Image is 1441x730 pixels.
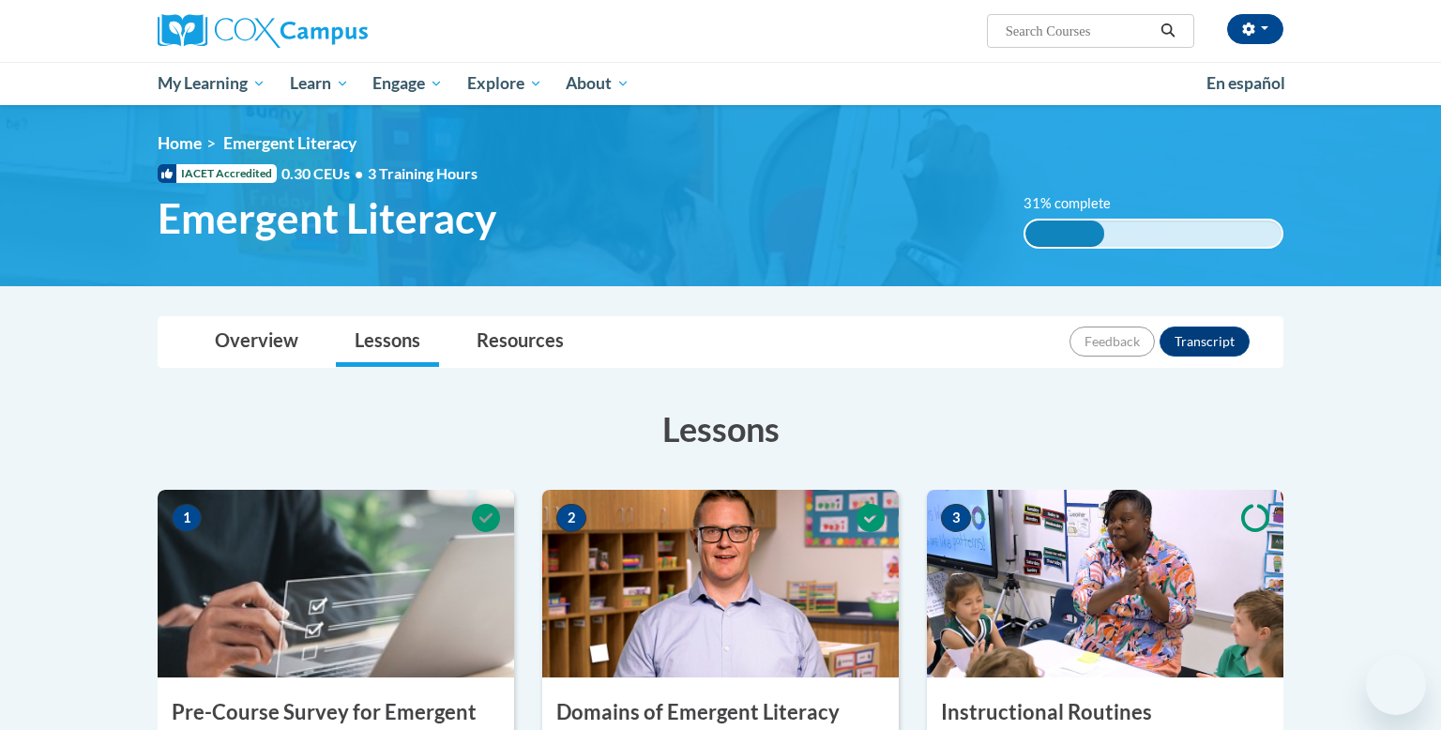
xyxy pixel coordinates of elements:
input: Search Courses [1004,20,1154,42]
a: Cox Campus [158,14,514,48]
span: Engage [372,72,443,95]
h3: Instructional Routines [927,698,1283,727]
button: Transcript [1160,327,1250,357]
button: Account Settings [1227,14,1283,44]
label: 31% complete [1024,193,1131,214]
span: Emergent Literacy [223,133,356,153]
a: Learn [278,62,361,105]
a: Explore [455,62,554,105]
span: About [566,72,629,95]
a: Lessons [336,317,439,367]
span: 2 [556,504,586,532]
a: En español [1194,64,1297,103]
span: 0.30 CEUs [281,163,368,184]
span: Explore [467,72,542,95]
a: Engage [360,62,455,105]
span: 1 [172,504,202,532]
span: 3 Training Hours [368,164,478,182]
button: Feedback [1069,327,1155,357]
img: Course Image [542,490,899,677]
a: Home [158,133,202,153]
div: 31% complete [1025,221,1105,247]
button: Search [1154,20,1182,42]
span: My Learning [158,72,265,95]
span: En español [1206,73,1285,93]
img: Cox Campus [158,14,368,48]
span: • [355,164,363,182]
a: Resources [458,317,583,367]
div: Main menu [129,62,1312,105]
iframe: Button to launch messaging window [1366,655,1426,715]
h3: Domains of Emergent Literacy [542,698,899,727]
img: Course Image [927,490,1283,677]
a: Overview [196,317,317,367]
a: My Learning [145,62,278,105]
span: 3 [941,504,971,532]
span: Emergent Literacy [158,193,496,243]
span: IACET Accredited [158,164,277,183]
a: About [554,62,643,105]
img: Course Image [158,490,514,677]
h3: Lessons [158,405,1283,452]
span: Learn [290,72,349,95]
